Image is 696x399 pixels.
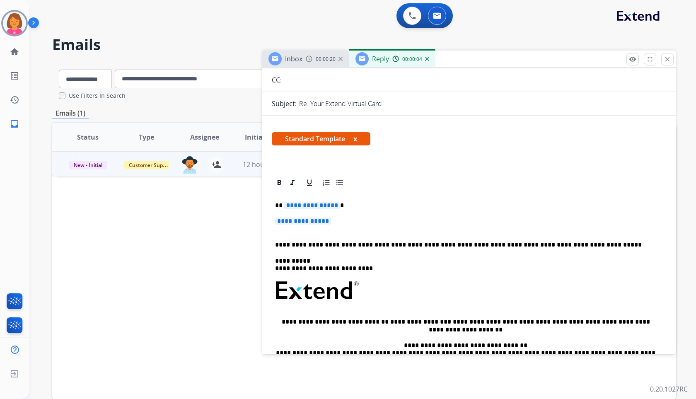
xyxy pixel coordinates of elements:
span: Assignee [190,132,219,142]
span: Type [139,132,154,142]
mat-icon: remove_red_eye [629,56,636,63]
div: Ordered List [320,177,333,189]
div: Underline [303,177,316,189]
mat-icon: home [10,47,19,57]
mat-icon: fullscreen [646,56,654,63]
p: Subject: [272,99,297,109]
span: New - Initial [69,161,107,169]
div: Italic [286,177,299,189]
span: Reply [372,54,389,63]
img: avatar [3,12,26,35]
span: Inbox [285,54,302,63]
label: Use Filters In Search [69,92,126,100]
p: Emails (1) [52,108,89,118]
div: Bullet List [333,177,346,189]
mat-icon: close [664,56,671,63]
mat-icon: history [10,95,19,105]
span: Standard Template [272,132,370,145]
div: Bold [273,177,285,189]
p: 0.20.1027RC [650,384,688,394]
span: Initial Date [245,132,282,142]
mat-icon: list_alt [10,71,19,81]
span: 12 hours ago [243,160,284,169]
mat-icon: person_add [211,160,221,169]
span: 00:00:20 [316,56,336,63]
img: agent-avatar [181,156,198,174]
p: CC: [272,75,282,85]
span: 00:00:04 [402,56,422,63]
p: Re: Your Extend Virtual Card [299,99,382,109]
mat-icon: inbox [10,119,19,129]
button: x [353,134,357,144]
span: Customer Support [124,161,178,169]
span: Status [77,132,99,142]
h2: Emails [52,36,676,53]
